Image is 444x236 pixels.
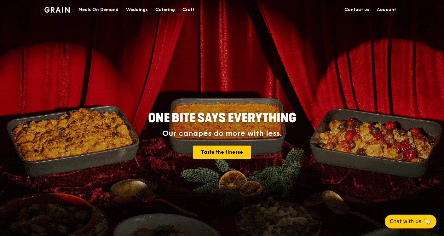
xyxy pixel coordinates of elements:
span: Chat with us [390,218,421,225]
button: Chat with us🦙 [385,215,436,228]
img: Grain [44,7,70,13]
div: Craft [182,0,194,19]
span: 🦙 [424,218,431,225]
a: Taste the finesse [193,146,251,159]
a: Account [373,0,400,19]
div: Weddings [126,0,148,19]
a: Contact us [341,0,373,19]
div: Catering [155,0,175,19]
a: Catering [152,0,179,19]
a: Weddings [122,0,152,19]
a: Craft [179,0,198,19]
div: Meals On Demand [78,0,118,19]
